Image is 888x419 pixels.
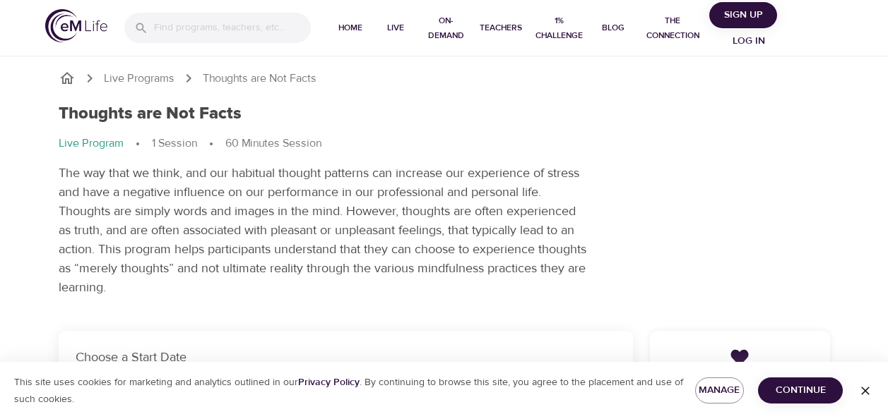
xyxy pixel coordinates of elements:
[379,20,413,35] span: Live
[225,135,321,152] p: 60 Minutes Session
[59,104,242,124] h1: Thoughts are Not Facts
[715,28,783,54] button: Log in
[721,32,777,50] span: Log in
[533,13,586,43] span: 1% Challenge
[596,20,630,35] span: Blog
[695,377,745,403] button: Manage
[715,6,771,24] span: Sign Up
[298,376,360,389] a: Privacy Policy
[333,20,367,35] span: Home
[152,135,197,152] p: 1 Session
[104,71,174,87] a: Live Programs
[59,135,124,152] p: Live Program
[424,13,468,43] span: On-Demand
[758,377,843,403] button: Continue
[769,382,831,399] span: Continue
[59,164,588,297] p: The way that we think, and our habitual thought patterns can increase our experience of stress an...
[641,13,704,43] span: The Connection
[709,2,777,28] button: Sign Up
[59,70,830,87] nav: breadcrumb
[59,135,830,152] nav: breadcrumb
[154,13,311,43] input: Find programs, teachers, etc...
[706,382,733,399] span: Manage
[45,9,107,42] img: logo
[480,20,522,35] span: Teachers
[76,348,616,367] p: Choose a Start Date
[203,71,316,87] p: Thoughts are Not Facts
